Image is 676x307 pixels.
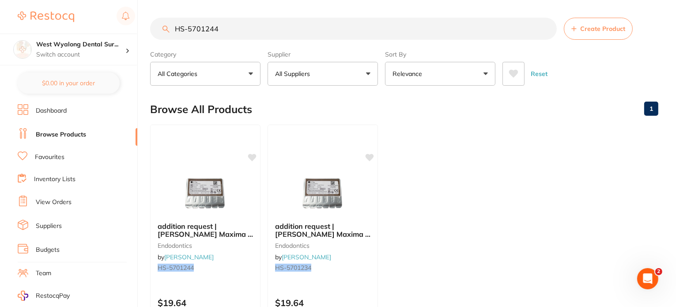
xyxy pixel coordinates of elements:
[164,253,214,261] a: [PERSON_NAME]
[158,242,253,249] small: endodontics
[580,25,625,32] span: Create Product
[36,40,125,49] h4: West Wyalong Dental Surgery (DentalTown 4)
[36,222,62,231] a: Suppliers
[158,253,214,261] span: by
[150,62,261,86] button: All Categories
[34,175,76,184] a: Inventory Lists
[18,72,120,94] button: $0.00 in your order
[18,11,74,22] img: Restocq Logo
[150,103,252,116] h2: Browse All Products
[385,62,495,86] button: Relevance
[275,253,331,261] span: by
[36,198,72,207] a: View Orders
[18,291,28,301] img: RestocqPay
[393,69,426,78] p: Relevance
[528,62,550,86] button: Reset
[18,291,70,301] a: RestocqPay
[35,153,64,162] a: Favourites
[158,222,253,239] b: addition request | Henry Schein Maxima K Files - Sterile - 25mm - Size 15 - White, 6-Pack
[637,268,658,289] iframe: Intercom live chat
[275,264,311,272] em: HS-5701234
[268,62,378,86] button: All Suppliers
[294,171,351,215] img: addition request | Henry Schein Maxima K Files - Sterile - 25mm - Size 10 - Lilac, 6-Pack
[158,264,194,272] em: HS-5701244
[18,7,74,27] a: Restocq Logo
[158,222,253,255] span: addition request | [PERSON_NAME] Maxima K Files - Sterile - 25mm - Size 15 - White, 6-Pack
[36,292,70,300] span: RestocqPay
[268,50,378,58] label: Supplier
[275,69,313,78] p: All Suppliers
[282,253,331,261] a: [PERSON_NAME]
[158,69,201,78] p: All Categories
[275,222,370,255] span: addition request | [PERSON_NAME] Maxima K Files - Sterile - 25mm - Size 10 - Lilac, 6-Pack
[275,242,370,249] small: endodontics
[36,269,51,278] a: Team
[150,50,261,58] label: Category
[36,246,60,254] a: Budgets
[14,41,31,58] img: West Wyalong Dental Surgery (DentalTown 4)
[564,18,633,40] button: Create Product
[385,50,495,58] label: Sort By
[150,18,557,40] input: Search Products
[644,100,658,117] a: 1
[275,222,370,239] b: addition request | Henry Schein Maxima K Files - Sterile - 25mm - Size 10 - Lilac, 6-Pack
[36,130,86,139] a: Browse Products
[36,106,67,115] a: Dashboard
[177,171,234,215] img: addition request | Henry Schein Maxima K Files - Sterile - 25mm - Size 15 - White, 6-Pack
[36,50,125,59] p: Switch account
[655,268,662,275] span: 2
